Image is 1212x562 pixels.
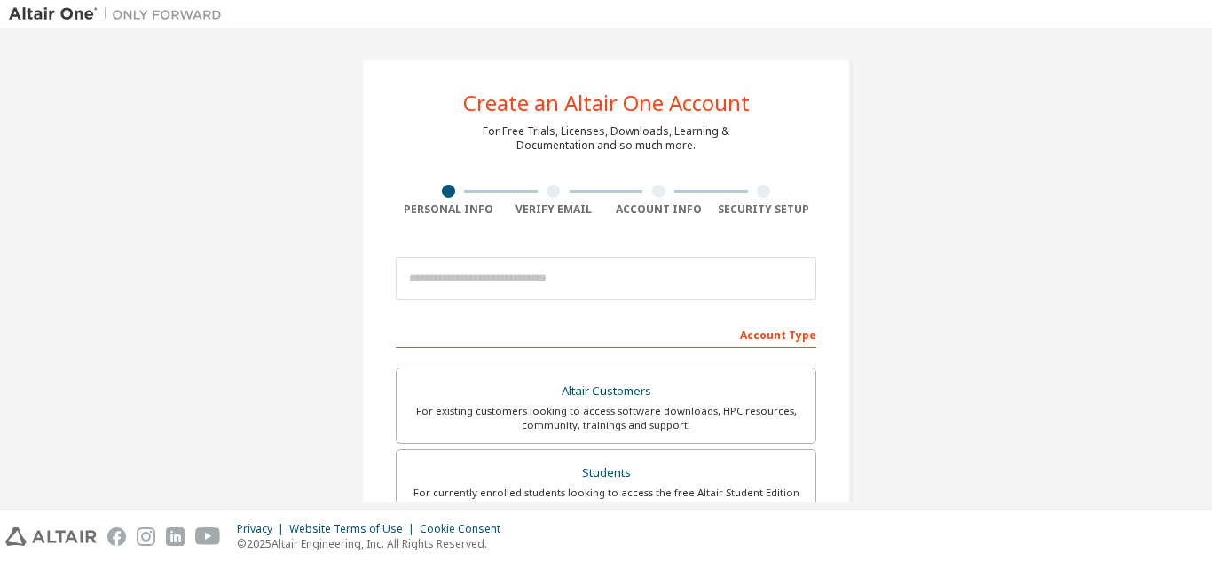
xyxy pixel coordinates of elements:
[712,202,817,217] div: Security Setup
[483,124,729,153] div: For Free Trials, Licenses, Downloads, Learning & Documentation and so much more.
[107,527,126,546] img: facebook.svg
[606,202,712,217] div: Account Info
[195,527,221,546] img: youtube.svg
[5,527,97,546] img: altair_logo.svg
[407,461,805,486] div: Students
[396,202,501,217] div: Personal Info
[501,202,607,217] div: Verify Email
[289,522,420,536] div: Website Terms of Use
[420,522,511,536] div: Cookie Consent
[407,404,805,432] div: For existing customers looking to access software downloads, HPC resources, community, trainings ...
[137,527,155,546] img: instagram.svg
[407,379,805,404] div: Altair Customers
[166,527,185,546] img: linkedin.svg
[9,5,231,23] img: Altair One
[237,522,289,536] div: Privacy
[463,92,750,114] div: Create an Altair One Account
[407,486,805,514] div: For currently enrolled students looking to access the free Altair Student Edition bundle and all ...
[237,536,511,551] p: © 2025 Altair Engineering, Inc. All Rights Reserved.
[396,320,816,348] div: Account Type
